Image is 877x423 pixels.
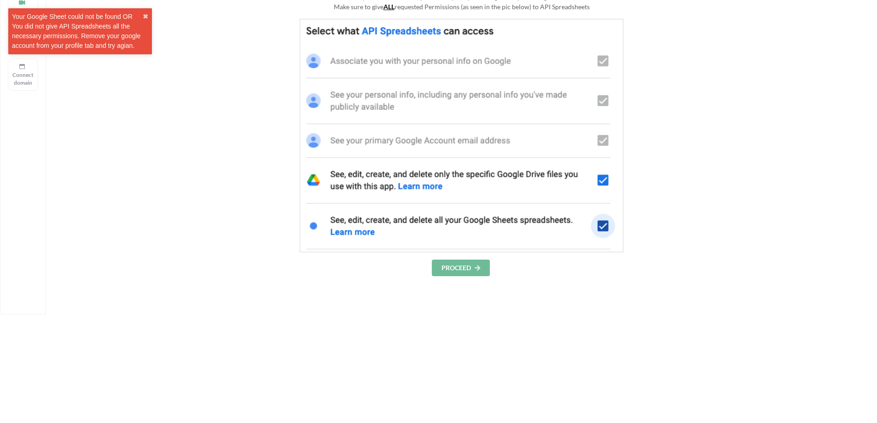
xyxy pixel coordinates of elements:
[383,3,395,11] u: ALL
[138,2,785,12] div: Make sure to give requested Permissions (as seen in the pic below) to API Spreadsheets
[143,12,148,22] button: close
[432,260,490,276] button: PROCEED
[12,71,34,87] p: Connect domain
[12,12,143,51] div: Your Google Sheet could not be found OR You did not give API Spreadsheets all the necessary permi...
[300,19,623,252] img: GoogleSheetsPermissions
